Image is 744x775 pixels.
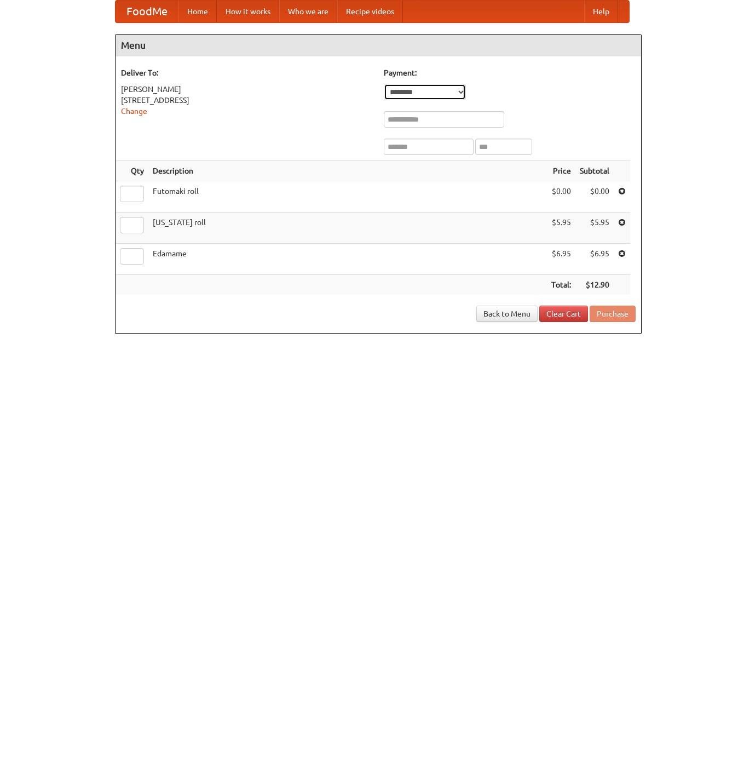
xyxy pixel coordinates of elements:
td: Edamame [148,244,547,275]
a: FoodMe [116,1,178,22]
td: [US_STATE] roll [148,213,547,244]
th: Subtotal [575,161,614,181]
td: $6.95 [547,244,575,275]
h4: Menu [116,35,641,56]
th: Total: [547,275,575,295]
button: Purchase [590,306,636,322]
td: $0.00 [575,181,614,213]
div: [STREET_ADDRESS] [121,95,373,106]
th: Description [148,161,547,181]
th: Price [547,161,575,181]
h5: Deliver To: [121,67,373,78]
a: Home [178,1,217,22]
a: Back to Menu [476,306,538,322]
a: Help [584,1,618,22]
a: How it works [217,1,279,22]
td: Futomaki roll [148,181,547,213]
td: $0.00 [547,181,575,213]
td: $5.95 [575,213,614,244]
th: $12.90 [575,275,614,295]
td: $6.95 [575,244,614,275]
div: [PERSON_NAME] [121,84,373,95]
th: Qty [116,161,148,181]
h5: Payment: [384,67,636,78]
a: Clear Cart [539,306,588,322]
a: Who we are [279,1,337,22]
td: $5.95 [547,213,575,244]
a: Change [121,107,147,116]
a: Recipe videos [337,1,403,22]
